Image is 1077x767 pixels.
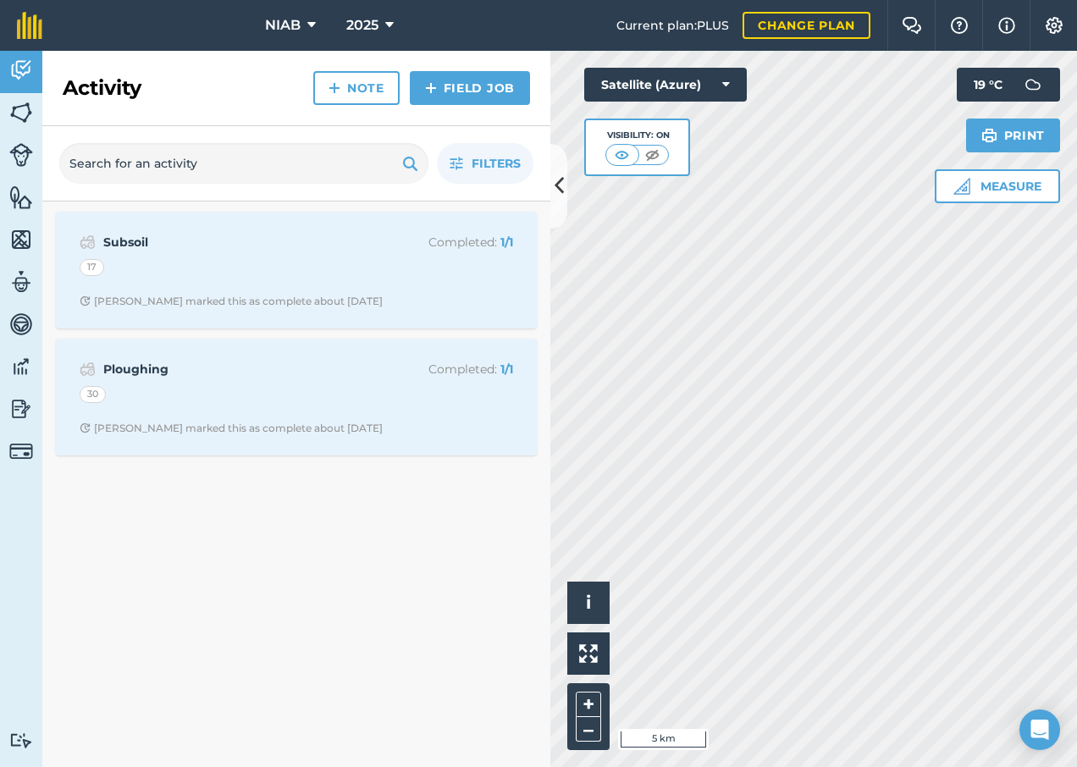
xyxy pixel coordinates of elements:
img: svg+xml;base64,PHN2ZyB4bWxucz0iaHR0cDovL3d3dy53My5vcmcvMjAwMC9zdmciIHdpZHRoPSI1NiIgaGVpZ2h0PSI2MC... [9,227,33,252]
span: 2025 [346,15,378,36]
a: Field Job [410,71,530,105]
img: svg+xml;base64,PD94bWwgdmVyc2lvbj0iMS4wIiBlbmNvZGluZz0idXRmLTgiPz4KPCEtLSBHZW5lcmF0b3I6IEFkb2JlIE... [9,732,33,748]
p: Completed : [378,360,513,378]
span: Current plan : PLUS [616,16,729,35]
img: A question mark icon [949,17,969,34]
h2: Activity [63,74,141,102]
button: Satellite (Azure) [584,68,747,102]
button: + [576,692,601,717]
img: svg+xml;base64,PD94bWwgdmVyc2lvbj0iMS4wIiBlbmNvZGluZz0idXRmLTgiPz4KPCEtLSBHZW5lcmF0b3I6IEFkb2JlIE... [80,232,96,252]
img: svg+xml;base64,PD94bWwgdmVyc2lvbj0iMS4wIiBlbmNvZGluZz0idXRmLTgiPz4KPCEtLSBHZW5lcmF0b3I6IEFkb2JlIE... [9,439,33,463]
img: Four arrows, one pointing top left, one top right, one bottom right and the last bottom left [579,644,598,663]
img: svg+xml;base64,PD94bWwgdmVyc2lvbj0iMS4wIiBlbmNvZGluZz0idXRmLTgiPz4KPCEtLSBHZW5lcmF0b3I6IEFkb2JlIE... [9,396,33,422]
img: Ruler icon [953,178,970,195]
img: svg+xml;base64,PD94bWwgdmVyc2lvbj0iMS4wIiBlbmNvZGluZz0idXRmLTgiPz4KPCEtLSBHZW5lcmF0b3I6IEFkb2JlIE... [1016,68,1050,102]
img: svg+xml;base64,PHN2ZyB4bWxucz0iaHR0cDovL3d3dy53My5vcmcvMjAwMC9zdmciIHdpZHRoPSI1NiIgaGVpZ2h0PSI2MC... [9,100,33,125]
button: Filters [437,143,533,184]
img: svg+xml;base64,PD94bWwgdmVyc2lvbj0iMS4wIiBlbmNvZGluZz0idXRmLTgiPz4KPCEtLSBHZW5lcmF0b3I6IEFkb2JlIE... [9,58,33,83]
div: 30 [80,386,106,403]
p: Completed : [378,233,513,251]
img: svg+xml;base64,PHN2ZyB4bWxucz0iaHR0cDovL3d3dy53My5vcmcvMjAwMC9zdmciIHdpZHRoPSIxOSIgaGVpZ2h0PSIyNC... [402,153,418,174]
img: svg+xml;base64,PHN2ZyB4bWxucz0iaHR0cDovL3d3dy53My5vcmcvMjAwMC9zdmciIHdpZHRoPSIxOSIgaGVpZ2h0PSIyNC... [981,125,997,146]
img: svg+xml;base64,PHN2ZyB4bWxucz0iaHR0cDovL3d3dy53My5vcmcvMjAwMC9zdmciIHdpZHRoPSI1MCIgaGVpZ2h0PSI0MC... [642,146,663,163]
strong: 1 / 1 [500,361,513,377]
button: Print [966,119,1061,152]
img: svg+xml;base64,PD94bWwgdmVyc2lvbj0iMS4wIiBlbmNvZGluZz0idXRmLTgiPz4KPCEtLSBHZW5lcmF0b3I6IEFkb2JlIE... [9,354,33,379]
a: Change plan [743,12,870,39]
button: 19 °C [957,68,1060,102]
div: Open Intercom Messenger [1019,709,1060,750]
strong: Subsoil [103,233,372,251]
span: NIAB [265,15,301,36]
strong: 1 / 1 [500,235,513,250]
input: Search for an activity [59,143,428,184]
div: Visibility: On [605,129,670,142]
a: Note [313,71,400,105]
img: svg+xml;base64,PHN2ZyB4bWxucz0iaHR0cDovL3d3dy53My5vcmcvMjAwMC9zdmciIHdpZHRoPSIxNCIgaGVpZ2h0PSIyNC... [425,78,437,98]
img: svg+xml;base64,PHN2ZyB4bWxucz0iaHR0cDovL3d3dy53My5vcmcvMjAwMC9zdmciIHdpZHRoPSI1NiIgaGVpZ2h0PSI2MC... [9,185,33,210]
div: [PERSON_NAME] marked this as complete about [DATE] [80,295,383,308]
img: fieldmargin Logo [17,12,42,39]
img: A cog icon [1044,17,1064,34]
img: svg+xml;base64,PD94bWwgdmVyc2lvbj0iMS4wIiBlbmNvZGluZz0idXRmLTgiPz4KPCEtLSBHZW5lcmF0b3I6IEFkb2JlIE... [9,312,33,337]
div: [PERSON_NAME] marked this as complete about [DATE] [80,422,383,435]
img: svg+xml;base64,PD94bWwgdmVyc2lvbj0iMS4wIiBlbmNvZGluZz0idXRmLTgiPz4KPCEtLSBHZW5lcmF0b3I6IEFkb2JlIE... [80,359,96,379]
span: 19 ° C [974,68,1002,102]
img: svg+xml;base64,PHN2ZyB4bWxucz0iaHR0cDovL3d3dy53My5vcmcvMjAwMC9zdmciIHdpZHRoPSIxNCIgaGVpZ2h0PSIyNC... [329,78,340,98]
button: Measure [935,169,1060,203]
div: 17 [80,259,104,276]
img: Two speech bubbles overlapping with the left bubble in the forefront [902,17,922,34]
strong: Ploughing [103,360,372,378]
button: – [576,717,601,742]
img: Clock with arrow pointing clockwise [80,422,91,433]
a: PloughingCompleted: 1/130Clock with arrow pointing clockwise[PERSON_NAME] marked this as complete... [66,349,527,445]
img: svg+xml;base64,PD94bWwgdmVyc2lvbj0iMS4wIiBlbmNvZGluZz0idXRmLTgiPz4KPCEtLSBHZW5lcmF0b3I6IEFkb2JlIE... [9,143,33,167]
button: i [567,582,610,624]
a: SubsoilCompleted: 1/117Clock with arrow pointing clockwise[PERSON_NAME] marked this as complete a... [66,222,527,318]
span: i [586,592,591,613]
img: svg+xml;base64,PD94bWwgdmVyc2lvbj0iMS4wIiBlbmNvZGluZz0idXRmLTgiPz4KPCEtLSBHZW5lcmF0b3I6IEFkb2JlIE... [9,269,33,295]
img: svg+xml;base64,PHN2ZyB4bWxucz0iaHR0cDovL3d3dy53My5vcmcvMjAwMC9zdmciIHdpZHRoPSI1MCIgaGVpZ2h0PSI0MC... [611,146,632,163]
img: Clock with arrow pointing clockwise [80,295,91,306]
span: Filters [472,154,521,173]
img: svg+xml;base64,PHN2ZyB4bWxucz0iaHR0cDovL3d3dy53My5vcmcvMjAwMC9zdmciIHdpZHRoPSIxNyIgaGVpZ2h0PSIxNy... [998,15,1015,36]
